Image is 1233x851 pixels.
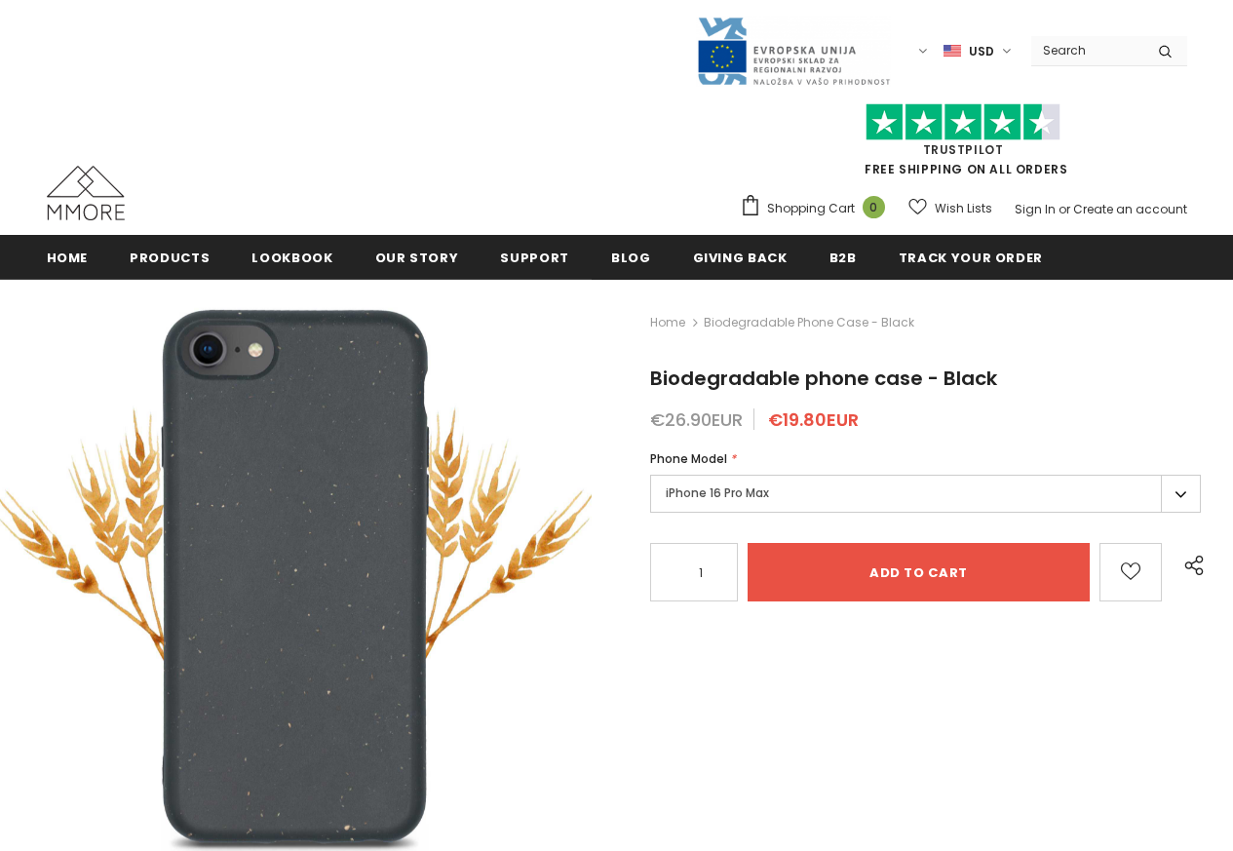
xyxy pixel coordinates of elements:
[1059,201,1070,217] span: or
[866,103,1060,141] img: Trust Pilot Stars
[375,235,459,279] a: Our Story
[650,311,685,334] a: Home
[740,112,1187,177] span: FREE SHIPPING ON ALL ORDERS
[696,16,891,87] img: Javni Razpis
[863,196,885,218] span: 0
[969,42,994,61] span: USD
[650,365,997,392] span: Biodegradable phone case - Black
[693,249,788,267] span: Giving back
[908,191,992,225] a: Wish Lists
[829,249,857,267] span: B2B
[47,235,89,279] a: Home
[768,407,859,432] span: €19.80EUR
[650,407,743,432] span: €26.90EUR
[251,249,332,267] span: Lookbook
[696,42,891,58] a: Javni Razpis
[923,141,1004,158] a: Trustpilot
[375,249,459,267] span: Our Story
[1073,201,1187,217] a: Create an account
[899,249,1043,267] span: Track your order
[899,235,1043,279] a: Track your order
[130,235,210,279] a: Products
[500,249,569,267] span: support
[650,450,727,467] span: Phone Model
[611,235,651,279] a: Blog
[1015,201,1056,217] a: Sign In
[935,199,992,218] span: Wish Lists
[944,43,961,59] img: USD
[650,475,1201,513] label: iPhone 16 Pro Max
[47,166,125,220] img: MMORE Cases
[740,194,895,223] a: Shopping Cart 0
[500,235,569,279] a: support
[251,235,332,279] a: Lookbook
[611,249,651,267] span: Blog
[130,249,210,267] span: Products
[1031,36,1143,64] input: Search Site
[704,311,914,334] span: Biodegradable phone case - Black
[829,235,857,279] a: B2B
[767,199,855,218] span: Shopping Cart
[47,249,89,267] span: Home
[748,543,1090,601] input: Add to cart
[693,235,788,279] a: Giving back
